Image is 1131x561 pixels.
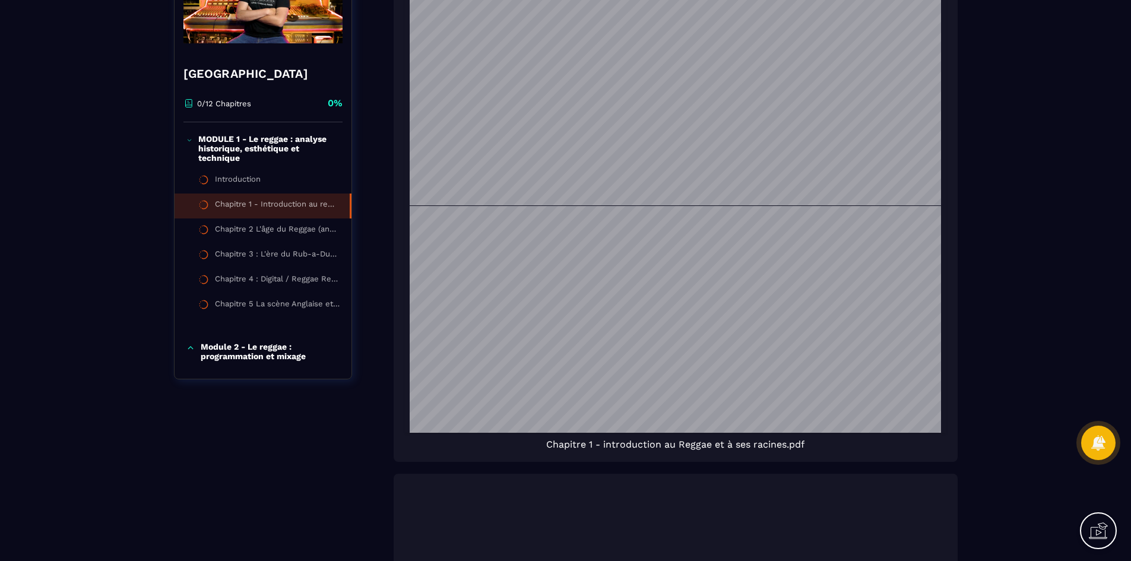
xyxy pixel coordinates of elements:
[197,99,251,108] p: 0/12 Chapitres
[215,299,340,312] div: Chapitre 5 La scène Anglaise et le Reggae international
[201,342,340,361] p: Module 2 - Le reggae : programmation et mixage
[328,97,343,110] p: 0%
[198,134,340,163] p: MODULE 1 - Le reggae : analyse historique, esthétique et technique
[215,175,261,188] div: Introduction
[405,439,946,450] span: Chapitre 1 - introduction au Reggae et à ses racines.pdf
[215,224,340,237] div: Chapitre 2 L'âge du Reggae (années 70)
[215,199,338,213] div: Chapitre 1 - Introduction au reggae et à ses racines
[215,249,340,262] div: Chapitre 3 : L'ère du Rub-a-Dub et du Dancehall
[215,274,340,287] div: Chapitre 4 : Digital / Reggae Revival
[183,65,343,82] h4: [GEOGRAPHIC_DATA]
